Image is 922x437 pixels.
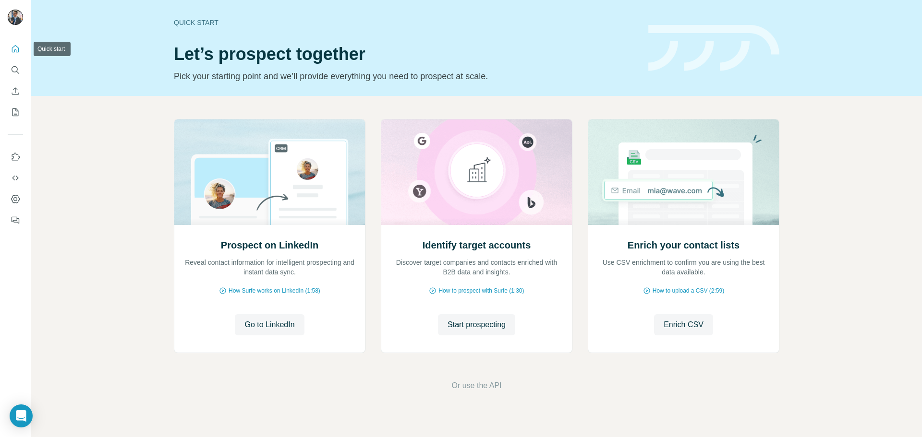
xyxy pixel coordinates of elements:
[628,238,740,252] h2: Enrich your contact lists
[174,45,637,64] h1: Let’s prospect together
[229,286,320,295] span: How Surfe works on LinkedIn (1:58)
[598,258,769,277] p: Use CSV enrichment to confirm you are using the best data available.
[451,380,501,391] button: Or use the API
[244,319,294,331] span: Go to LinkedIn
[174,18,637,27] div: Quick start
[10,404,33,427] div: Open Intercom Messenger
[381,119,572,225] img: Identify target accounts
[174,119,365,225] img: Prospect on LinkedIn
[664,319,704,331] span: Enrich CSV
[438,314,515,335] button: Start prospecting
[8,169,23,187] button: Use Surfe API
[423,238,531,252] h2: Identify target accounts
[184,258,355,277] p: Reveal contact information for intelligent prospecting and instant data sync.
[588,119,779,225] img: Enrich your contact lists
[8,61,23,79] button: Search
[235,314,304,335] button: Go to LinkedIn
[8,104,23,121] button: My lists
[8,83,23,100] button: Enrich CSV
[654,314,713,335] button: Enrich CSV
[8,212,23,229] button: Feedback
[391,258,562,277] p: Discover target companies and contacts enriched with B2B data and insights.
[8,40,23,58] button: Quick start
[8,148,23,165] button: Use Surfe on LinkedIn
[653,286,724,295] span: How to upload a CSV (2:59)
[648,25,779,71] img: banner
[8,10,23,25] img: Avatar
[174,70,637,83] p: Pick your starting point and we’ll provide everything you need to prospect at scale.
[221,238,318,252] h2: Prospect on LinkedIn
[438,286,524,295] span: How to prospect with Surfe (1:30)
[8,190,23,208] button: Dashboard
[448,319,506,331] span: Start prospecting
